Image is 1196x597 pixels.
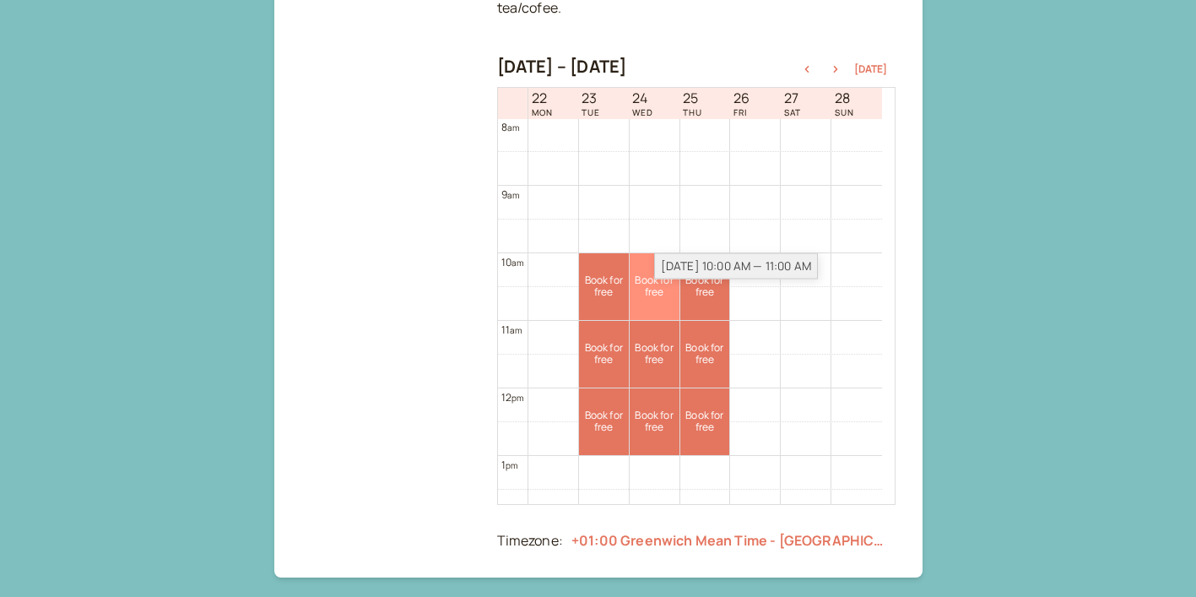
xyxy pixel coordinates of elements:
[683,90,702,106] span: 25
[632,90,653,106] span: 24
[632,107,653,117] span: WED
[501,254,524,270] div: 10
[680,410,730,434] span: Book for free
[582,90,600,106] span: 23
[501,187,520,203] div: 9
[579,410,629,434] span: Book for free
[497,530,563,552] div: Timezone:
[579,274,629,299] span: Book for free
[630,342,679,366] span: Book for free
[497,57,627,77] h2: [DATE] – [DATE]
[511,392,523,404] span: pm
[733,107,750,117] span: FRI
[784,107,801,117] span: SAT
[730,89,753,118] a: September 26, 2025
[532,90,553,106] span: 22
[528,89,556,118] a: September 22, 2025
[784,90,801,106] span: 27
[501,389,524,405] div: 12
[501,457,518,473] div: 1
[854,63,887,75] button: [DATE]
[683,107,702,117] span: THU
[680,342,730,366] span: Book for free
[506,459,517,471] span: pm
[501,119,520,135] div: 8
[630,410,679,434] span: Book for free
[679,89,706,118] a: September 25, 2025
[511,257,523,269] span: am
[507,189,519,201] span: am
[835,90,854,106] span: 28
[654,253,818,280] div: [DATE] 10:00 AM — 11:00 AM
[733,90,750,106] span: 26
[501,322,522,338] div: 11
[582,107,600,117] span: TUE
[579,342,629,366] span: Book for free
[781,89,804,118] a: September 27, 2025
[835,107,854,117] span: SUN
[831,89,858,118] a: September 28, 2025
[510,324,522,336] span: am
[680,274,730,299] span: Book for free
[630,274,679,299] span: Book for free
[507,122,519,133] span: am
[629,89,657,118] a: September 24, 2025
[532,107,553,117] span: MON
[578,89,603,118] a: September 23, 2025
